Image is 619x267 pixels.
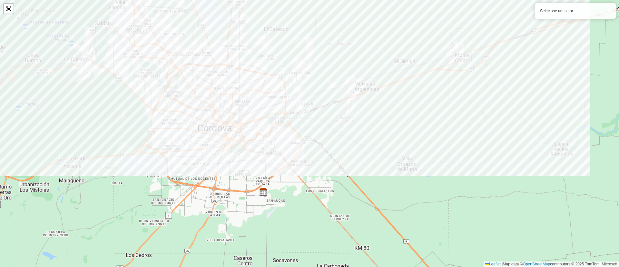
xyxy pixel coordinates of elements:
a: Abrir mapa em tela cheia [4,4,14,14]
span: | [502,262,503,266]
a: OpenStreetMap [523,262,550,266]
a: Leaflet [485,262,501,266]
div: Map data © contributors,© 2025 TomTom, Microsoft [484,262,619,267]
div: Selecione um setor [535,3,616,19]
